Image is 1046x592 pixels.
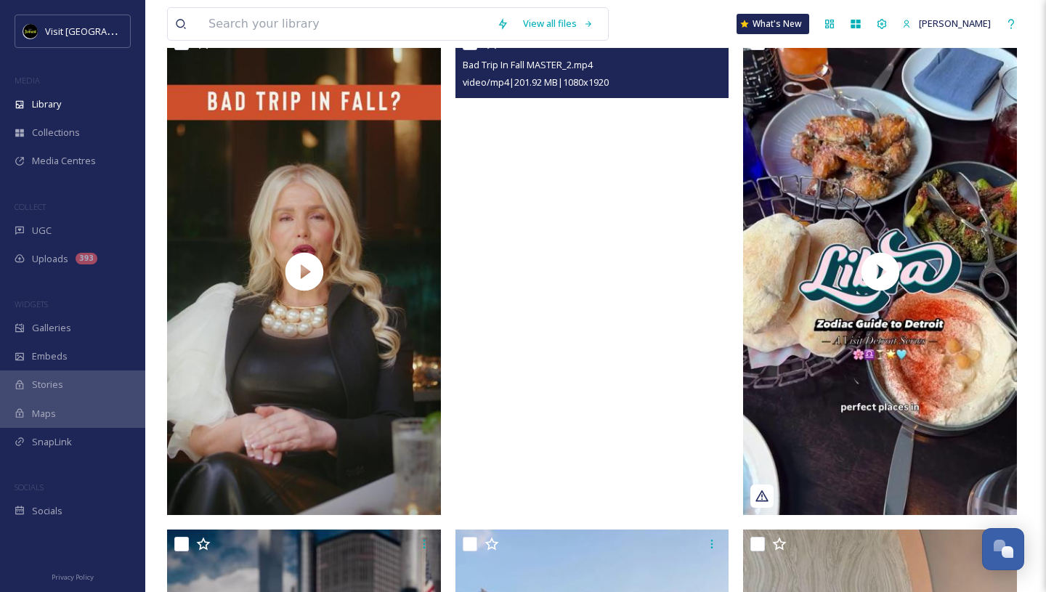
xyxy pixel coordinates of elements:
button: Open Chat [982,528,1024,570]
span: [PERSON_NAME] [919,17,991,30]
span: Uploads [32,252,68,266]
span: Socials [32,504,62,518]
span: Embeds [32,349,68,363]
span: SnapLink [32,435,72,449]
span: Library [32,97,61,111]
span: video/mp4 | 201.92 MB | 1080 x 1920 [463,76,609,89]
a: View all files [516,9,601,38]
span: SOCIALS [15,482,44,492]
span: UGC [32,224,52,238]
span: MEDIA [15,75,40,86]
span: Bad Trip In Fall MASTER_2.mp4 [463,58,593,71]
span: Collections [32,126,80,139]
a: What's New [737,14,809,34]
input: Search your library [201,8,490,40]
video: Bad Trip In Fall MASTER_2.mp4 [455,28,729,515]
span: Privacy Policy [52,572,94,582]
span: COLLECT [15,201,46,212]
a: [PERSON_NAME] [895,9,998,38]
span: Media Centres [32,154,96,168]
a: Privacy Policy [52,567,94,585]
img: thumbnail [167,28,441,515]
span: Maps [32,407,56,421]
img: VISIT%20DETROIT%20LOGO%20-%20BLACK%20BACKGROUND.png [23,24,38,38]
img: thumbnail [743,28,1017,515]
span: WIDGETS [15,299,48,309]
div: 393 [76,253,97,264]
span: Galleries [32,321,71,335]
span: Visit [GEOGRAPHIC_DATA] [45,24,158,38]
span: Stories [32,378,63,392]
